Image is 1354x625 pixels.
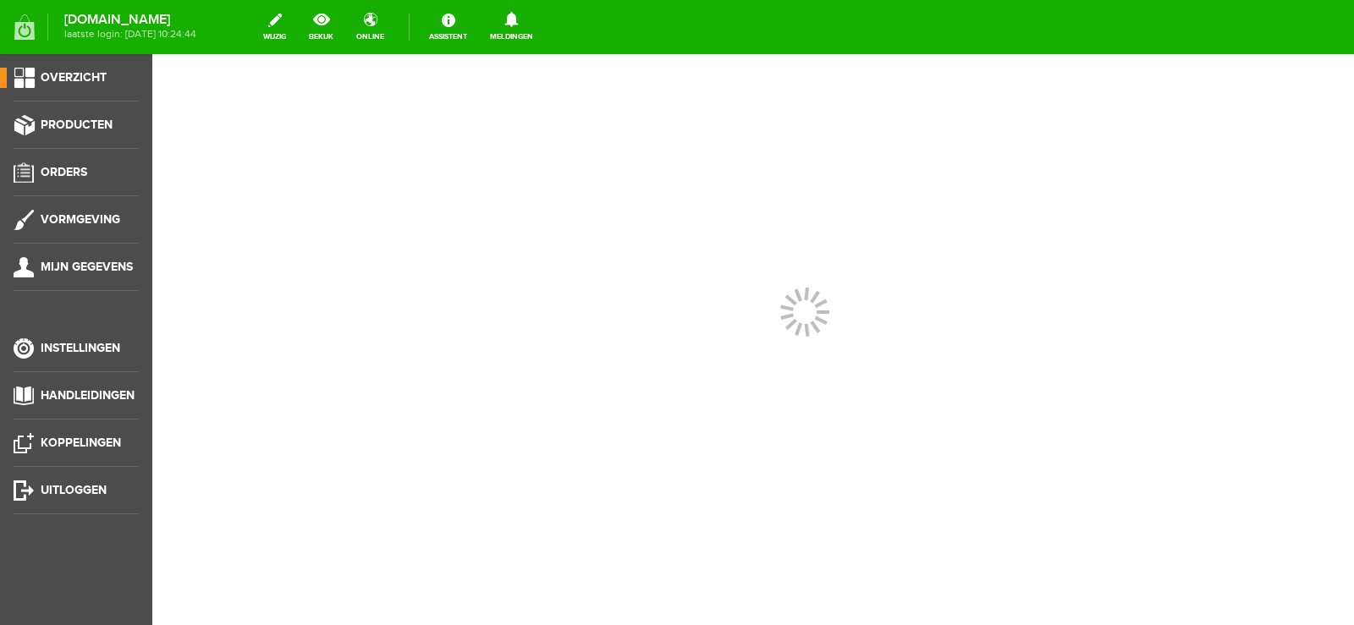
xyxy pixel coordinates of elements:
span: Producten [41,118,113,132]
span: Vormgeving [41,212,120,227]
span: Instellingen [41,341,120,355]
a: Meldingen [480,8,543,46]
strong: [DOMAIN_NAME] [64,15,196,25]
span: Koppelingen [41,436,121,450]
span: Mijn gegevens [41,260,133,274]
span: Handleidingen [41,388,135,403]
a: online [346,8,394,46]
span: Uitloggen [41,483,107,497]
span: Orders [41,165,87,179]
span: Overzicht [41,70,107,85]
a: Assistent [419,8,477,46]
a: bekijk [299,8,344,46]
a: wijzig [253,8,296,46]
span: laatste login: [DATE] 10:24:44 [64,30,196,39]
